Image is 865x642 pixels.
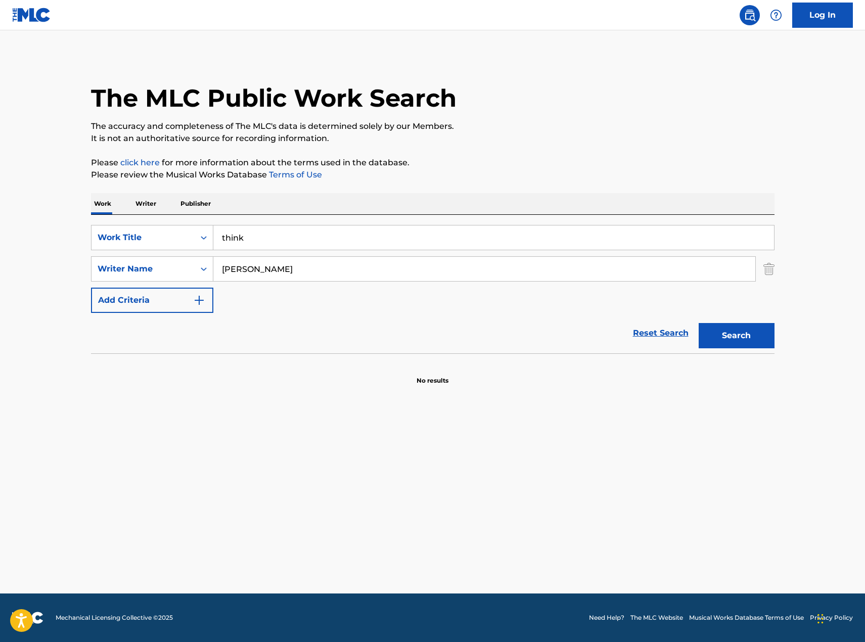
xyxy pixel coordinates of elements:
iframe: Chat Widget [814,593,865,642]
p: Writer [132,193,159,214]
span: Mechanical Licensing Collective © 2025 [56,613,173,622]
img: 9d2ae6d4665cec9f34b9.svg [193,294,205,306]
p: Please for more information about the terms used in the database. [91,157,775,169]
a: The MLC Website [630,613,683,622]
p: Please review the Musical Works Database [91,169,775,181]
div: Work Title [98,232,189,244]
a: Terms of Use [267,170,322,179]
p: The accuracy and completeness of The MLC's data is determined solely by our Members. [91,120,775,132]
a: Need Help? [589,613,624,622]
img: Delete Criterion [763,256,775,282]
div: Help [766,5,786,25]
button: Add Criteria [91,288,213,313]
a: Musical Works Database Terms of Use [689,613,804,622]
form: Search Form [91,225,775,353]
a: click here [120,158,160,167]
button: Search [699,323,775,348]
a: Privacy Policy [810,613,853,622]
p: No results [417,364,448,385]
h1: The MLC Public Work Search [91,83,457,113]
p: It is not an authoritative source for recording information. [91,132,775,145]
img: MLC Logo [12,8,51,22]
img: logo [12,612,43,624]
p: Work [91,193,114,214]
img: help [770,9,782,21]
a: Reset Search [628,322,694,344]
img: search [744,9,756,21]
p: Publisher [177,193,214,214]
div: Drag [817,604,824,634]
div: Writer Name [98,263,189,275]
a: Log In [792,3,853,28]
a: Public Search [740,5,760,25]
